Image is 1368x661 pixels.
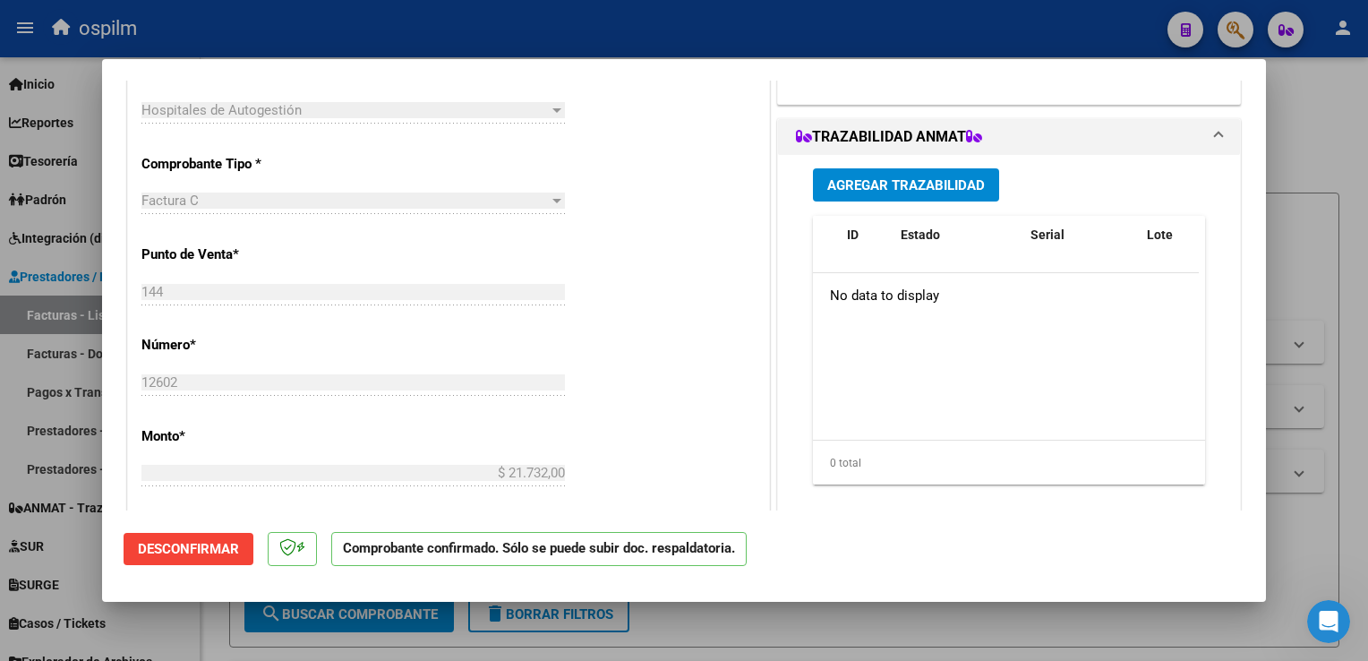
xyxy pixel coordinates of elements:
div: No data to display [813,273,1199,318]
h1: TRAZABILIDAD ANMAT [796,126,982,148]
div: 0 total [813,441,1205,485]
span: Estado [901,227,940,242]
span: Agregar Trazabilidad [827,177,985,193]
span: Desconfirmar [138,541,239,557]
span: Factura C [141,193,199,209]
span: Serial [1030,227,1064,242]
span: Lote [1147,227,1173,242]
span: ID [847,227,859,242]
datatable-header-cell: Estado [893,216,1023,275]
iframe: Intercom live chat [1307,600,1350,643]
div: TRAZABILIDAD ANMAT [778,155,1240,527]
p: Comprobante confirmado. Sólo se puede subir doc. respaldatoria. [331,532,747,567]
p: Número [141,335,326,356]
p: Punto de Venta [141,245,326,265]
datatable-header-cell: Lote [1140,216,1216,275]
datatable-header-cell: Serial [1023,216,1140,275]
datatable-header-cell: ID [840,216,893,275]
p: Comprobante Tipo * [141,154,326,175]
button: Desconfirmar [124,533,253,565]
button: Agregar Trazabilidad [813,168,999,202]
mat-expansion-panel-header: TRAZABILIDAD ANMAT [778,119,1240,155]
span: Hospitales de Autogestión [141,102,302,118]
p: Monto [141,426,326,447]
